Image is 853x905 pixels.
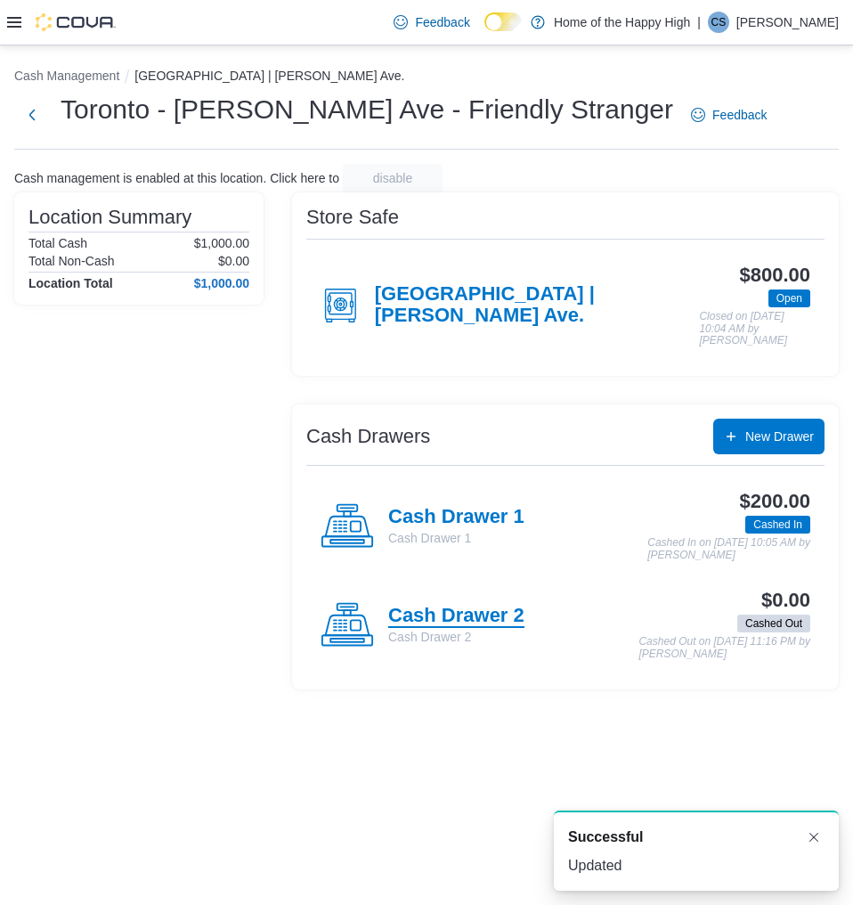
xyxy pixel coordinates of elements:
[753,517,802,533] span: Cashed In
[375,283,700,328] h4: [GEOGRAPHIC_DATA] | [PERSON_NAME] Ave.
[708,12,729,33] div: Christine Sommerville
[740,491,810,512] h3: $200.00
[803,827,825,848] button: Dismiss toast
[638,636,810,660] p: Cashed Out on [DATE] 11:16 PM by [PERSON_NAME]
[776,290,802,306] span: Open
[28,254,115,268] h6: Total Non-Cash
[194,236,249,250] p: $1,000.00
[61,92,673,127] h1: Toronto - [PERSON_NAME] Ave - Friendly Stranger
[28,207,191,228] h3: Location Summary
[647,537,810,561] p: Cashed In on [DATE] 10:05 AM by [PERSON_NAME]
[568,827,825,848] div: Notification
[386,4,476,40] a: Feedback
[740,265,810,286] h3: $800.00
[28,276,113,290] h4: Location Total
[712,106,767,124] span: Feedback
[14,171,339,185] p: Cash management is enabled at this location. Click here to
[14,67,839,88] nav: An example of EuiBreadcrumbs
[745,516,810,534] span: Cashed In
[194,276,249,290] h4: $1,000.00
[568,827,643,848] span: Successful
[218,254,249,268] p: $0.00
[484,12,522,31] input: Dark Mode
[388,529,524,547] p: Cash Drawer 1
[343,164,443,192] button: disable
[306,207,399,228] h3: Store Safe
[306,426,430,447] h3: Cash Drawers
[484,31,485,32] span: Dark Mode
[684,97,774,133] a: Feedback
[388,605,524,628] h4: Cash Drawer 2
[768,289,810,307] span: Open
[761,590,810,611] h3: $0.00
[736,12,839,33] p: [PERSON_NAME]
[745,616,802,632] span: Cashed Out
[388,506,524,529] h4: Cash Drawer 1
[713,419,825,454] button: New Drawer
[745,428,814,445] span: New Drawer
[415,13,469,31] span: Feedback
[388,628,524,646] p: Cash Drawer 2
[711,12,727,33] span: CS
[373,169,412,187] span: disable
[14,97,50,133] button: Next
[36,13,116,31] img: Cova
[699,311,810,347] p: Closed on [DATE] 10:04 AM by [PERSON_NAME]
[737,615,810,632] span: Cashed Out
[568,855,825,876] div: Updated
[28,236,87,250] h6: Total Cash
[134,69,404,83] button: [GEOGRAPHIC_DATA] | [PERSON_NAME] Ave.
[697,12,701,33] p: |
[554,12,690,33] p: Home of the Happy High
[14,69,119,83] button: Cash Management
